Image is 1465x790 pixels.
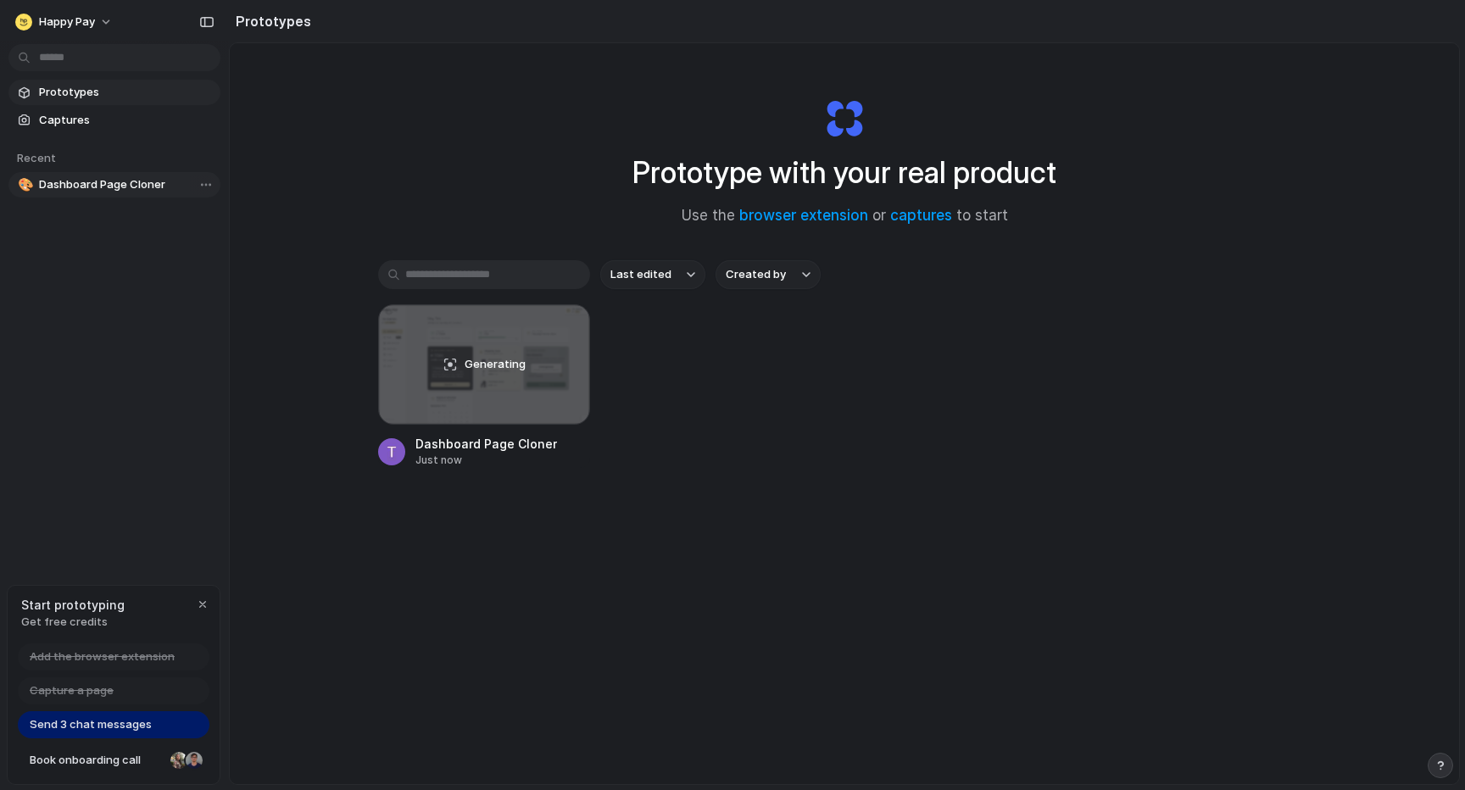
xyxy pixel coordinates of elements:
[465,356,526,373] span: Generating
[169,750,189,771] div: Nicole Kubica
[39,84,214,101] span: Prototypes
[8,172,220,197] a: 🎨Dashboard Page Cloner
[8,80,220,105] a: Prototypes
[18,175,30,195] div: 🎨
[378,304,590,468] a: Dashboard Page ClonerGeneratingDashboard Page ClonerJust now
[716,260,821,289] button: Created by
[30,682,114,699] span: Capture a page
[15,176,32,193] button: 🎨
[8,108,220,133] a: Captures
[890,207,952,224] a: captures
[39,176,214,193] span: Dashboard Page Cloner
[610,266,671,283] span: Last edited
[39,14,95,31] span: Happy Pay
[726,266,786,283] span: Created by
[21,596,125,614] span: Start prototyping
[8,8,121,36] button: Happy Pay
[30,716,152,733] span: Send 3 chat messages
[229,11,311,31] h2: Prototypes
[415,453,557,468] div: Just now
[600,260,705,289] button: Last edited
[18,747,209,774] a: Book onboarding call
[30,648,175,665] span: Add the browser extension
[39,112,214,129] span: Captures
[682,205,1008,227] span: Use the or to start
[17,151,56,164] span: Recent
[21,614,125,631] span: Get free credits
[415,435,557,453] div: Dashboard Page Cloner
[30,752,164,769] span: Book onboarding call
[184,750,204,771] div: Christian Iacullo
[632,150,1056,195] h1: Prototype with your real product
[739,207,868,224] a: browser extension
